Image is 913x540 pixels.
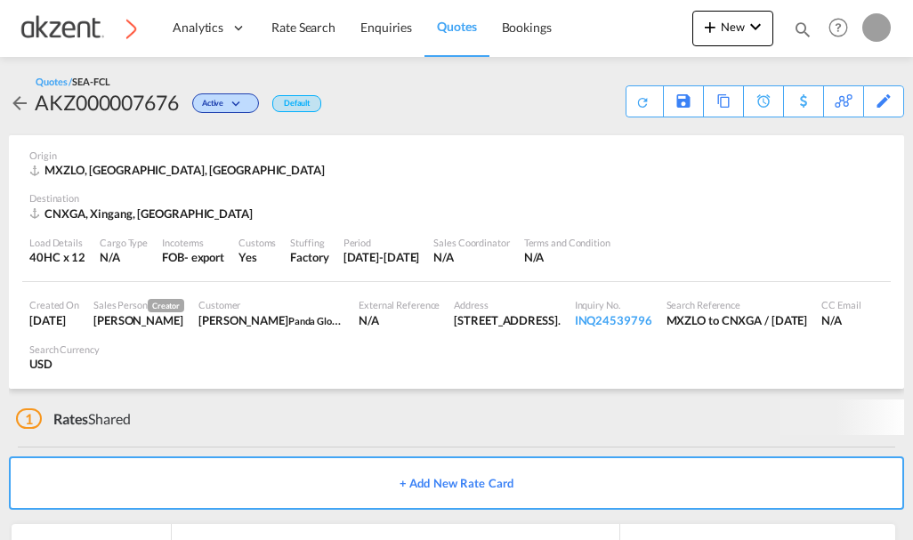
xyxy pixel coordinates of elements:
md-icon: icon-plus 400-fg [699,16,721,37]
div: Yes [238,249,276,265]
div: 31 Oct 2025 [343,249,420,265]
md-icon: icon-refresh [633,93,652,112]
div: Cynthia Cheng [198,312,344,328]
div: Destination [29,191,884,205]
img: c72fcea0ad0611ed966209c23b7bd3dd.png [18,8,138,48]
div: INQ24539796 [575,312,652,328]
button: + Add New Rate Card [9,456,904,510]
div: Factory Stuffing [290,249,328,265]
div: MXZLO to CNXGA / 22 Sep 2025 [667,312,808,328]
div: Sales Coordinator [433,236,509,249]
div: USD [29,356,100,372]
div: Quote PDF is not available at this time [635,86,654,109]
div: Created On [29,298,79,311]
span: Enquiries [360,20,412,35]
div: icon-arrow-left [9,88,35,117]
div: AKZ000007676 [35,88,179,117]
div: Save As Template [664,86,703,117]
span: Quotes [437,19,476,34]
span: Rate Search [271,20,335,35]
span: MXZLO, [GEOGRAPHIC_DATA], [GEOGRAPHIC_DATA] [44,163,325,177]
div: N/A [524,249,610,265]
div: N/A [821,312,860,328]
div: Help [823,12,862,44]
div: FOB [162,249,184,265]
div: MXZLO, Manzanillo, Americas [29,162,329,178]
div: Period [343,236,420,249]
button: icon-plus 400-fgNewicon-chevron-down [692,11,773,46]
div: RM 206, Building 15, No. 7, SanJianFang South, Chaoyang District, Beijing, P.R.China. [454,312,560,328]
span: New [699,20,766,34]
div: N/A [433,249,509,265]
div: Quotes /SEA-FCL [36,75,110,88]
div: Incoterms [162,236,224,249]
div: CNXGA, Xingang, Asia Pacific [29,206,257,222]
div: Search Reference [667,298,808,311]
div: Address [454,298,560,311]
div: Load Details [29,236,85,249]
span: Analytics [173,19,223,36]
div: Customs [238,236,276,249]
span: Help [823,12,853,43]
div: Cargo Type [100,236,148,249]
div: CC Email [821,298,860,311]
span: Panda Global([GEOGRAPHIC_DATA]) Co.,Ltd. [288,313,479,327]
span: Bookings [502,20,552,35]
div: Change Status Here [179,88,263,117]
div: N/A [359,312,440,328]
div: Terms and Condition [524,236,610,249]
span: SEA-FCL [72,76,109,87]
div: Default [272,95,321,112]
div: Shared [16,409,131,429]
div: Inquiry No. [575,298,652,311]
div: Sales Person [93,298,184,312]
div: Search Currency [29,343,100,356]
span: Creator [148,299,184,312]
div: Origin [29,149,884,162]
span: Rates [53,410,89,427]
div: Stuffing [290,236,328,249]
md-icon: icon-magnify [793,20,812,39]
div: - export [184,249,224,265]
span: 1 [16,408,42,429]
span: Active [202,98,228,115]
div: N/A [100,249,148,265]
div: Customer [198,298,344,311]
div: 40HC x 12 [29,249,85,265]
div: External Reference [359,298,440,311]
md-icon: icon-chevron-down [745,16,766,37]
md-icon: icon-arrow-left [9,93,30,114]
div: 22 Sep 2025 [29,312,79,328]
div: Change Status Here [192,93,259,113]
div: Juana Roque [93,312,184,328]
md-icon: icon-chevron-down [228,100,249,109]
div: icon-magnify [793,20,812,46]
